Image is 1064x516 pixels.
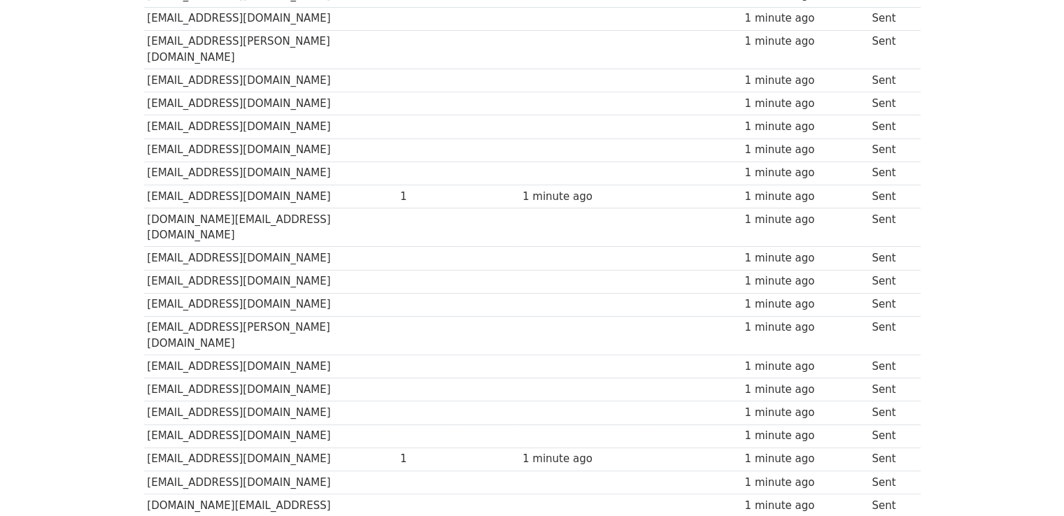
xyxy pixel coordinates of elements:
td: Sent [868,401,913,424]
div: 1 minute ago [744,475,865,491]
div: 1 minute ago [744,73,865,89]
td: Sent [868,355,913,378]
td: [EMAIL_ADDRESS][DOMAIN_NAME] [144,92,397,115]
td: [EMAIL_ADDRESS][DOMAIN_NAME] [144,293,397,316]
td: [EMAIL_ADDRESS][DOMAIN_NAME] [144,471,397,494]
div: 1 minute ago [744,451,865,467]
td: [EMAIL_ADDRESS][DOMAIN_NAME] [144,138,397,162]
td: [EMAIL_ADDRESS][DOMAIN_NAME] [144,378,397,401]
div: 1 minute ago [744,10,865,27]
div: 1 minute ago [744,189,865,205]
div: 1 minute ago [523,451,643,467]
td: Sent [868,378,913,401]
div: 1 minute ago [744,212,865,228]
td: [EMAIL_ADDRESS][DOMAIN_NAME] [144,185,397,208]
div: 1 minute ago [744,273,865,289]
div: 1 minute ago [744,296,865,313]
td: [EMAIL_ADDRESS][DOMAIN_NAME] [144,401,397,424]
td: Sent [868,115,913,138]
div: 1 minute ago [744,165,865,181]
td: [EMAIL_ADDRESS][PERSON_NAME][DOMAIN_NAME] [144,30,397,69]
td: Sent [868,185,913,208]
td: [EMAIL_ADDRESS][PERSON_NAME][DOMAIN_NAME] [144,316,397,355]
td: Sent [868,69,913,92]
td: [EMAIL_ADDRESS][DOMAIN_NAME] [144,7,397,30]
td: Sent [868,138,913,162]
td: [EMAIL_ADDRESS][DOMAIN_NAME] [144,355,397,378]
td: Sent [868,270,913,293]
td: [DOMAIN_NAME][EMAIL_ADDRESS][DOMAIN_NAME] [144,208,397,247]
td: [EMAIL_ADDRESS][DOMAIN_NAME] [144,424,397,447]
td: [EMAIL_ADDRESS][DOMAIN_NAME] [144,270,397,293]
div: 1 [400,451,456,467]
td: Sent [868,92,913,115]
div: 1 minute ago [744,359,865,375]
td: Sent [868,208,913,247]
td: Sent [868,293,913,316]
div: 1 minute ago [744,142,865,158]
div: 1 minute ago [744,34,865,50]
div: 1 minute ago [744,498,865,514]
div: 1 minute ago [744,382,865,398]
div: 1 minute ago [744,250,865,266]
div: 1 [400,189,456,205]
td: Sent [868,7,913,30]
div: 1 minute ago [744,96,865,112]
div: 1 minute ago [744,428,865,444]
div: 1 minute ago [523,189,643,205]
td: [EMAIL_ADDRESS][DOMAIN_NAME] [144,247,397,270]
td: [EMAIL_ADDRESS][DOMAIN_NAME] [144,447,397,471]
td: Sent [868,424,913,447]
td: Sent [868,162,913,185]
td: Sent [868,30,913,69]
td: Sent [868,471,913,494]
td: Sent [868,447,913,471]
div: 1 minute ago [744,119,865,135]
td: Sent [868,247,913,270]
div: 1 minute ago [744,320,865,336]
iframe: Chat Widget [994,449,1064,516]
td: Sent [868,316,913,355]
td: [EMAIL_ADDRESS][DOMAIN_NAME] [144,162,397,185]
div: 1 minute ago [744,405,865,421]
td: [EMAIL_ADDRESS][DOMAIN_NAME] [144,69,397,92]
td: [EMAIL_ADDRESS][DOMAIN_NAME] [144,115,397,138]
